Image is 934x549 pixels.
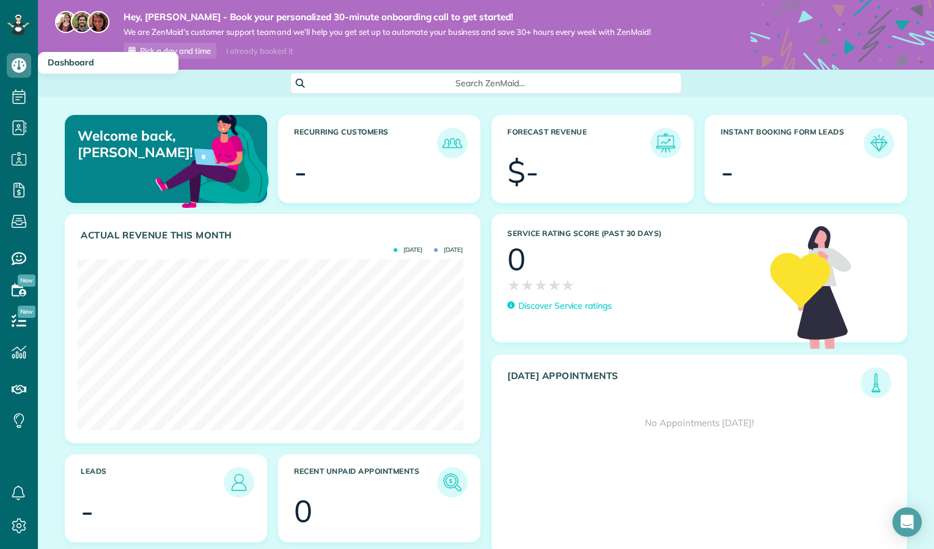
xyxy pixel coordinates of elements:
span: ★ [561,274,575,296]
h3: Leads [81,467,224,498]
span: [DATE] [394,247,422,253]
span: ★ [521,274,534,296]
div: - [81,496,94,526]
img: jorge-587dff0eeaa6aab1f244e6dc62b8924c3b6ad411094392a53c71c6c4a576187d.jpg [71,11,93,33]
div: $- [507,157,539,187]
div: No Appointments [DATE]! [492,398,906,448]
div: 0 [507,244,526,274]
img: maria-72a9807cf96188c08ef61303f053569d2e2a8a1cde33d635c8a3ac13582a053d.jpg [55,11,77,33]
a: Pick a day and time [123,43,216,59]
span: New [18,306,35,318]
img: icon_recurring_customers-cf858462ba22bcd05b5a5880d41d6543d210077de5bb9ebc9590e49fd87d84ed.png [440,131,465,155]
img: icon_form_leads-04211a6a04a5b2264e4ee56bc0799ec3eb69b7e499cbb523a139df1d13a81ae0.png [867,131,891,155]
span: New [18,274,35,287]
span: We are ZenMaid’s customer support team and we’ll help you get set up to automate your business an... [123,27,651,37]
h3: Recent unpaid appointments [294,467,437,498]
h3: Recurring Customers [294,128,437,158]
p: Welcome back, [PERSON_NAME]! [78,128,201,160]
h3: Forecast Revenue [507,128,650,158]
h3: [DATE] Appointments [507,370,861,398]
a: Discover Service ratings [507,300,612,312]
span: ★ [548,274,561,296]
div: 0 [294,496,312,526]
p: Discover Service ratings [518,300,612,312]
strong: Hey, [PERSON_NAME] - Book your personalized 30-minute onboarding call to get started! [123,11,651,23]
div: - [294,157,307,187]
img: icon_unpaid_appointments-47b8ce3997adf2238b356f14209ab4cced10bd1f174958f3ca8f1d0dd7fffeee.png [440,470,465,495]
img: icon_forecast_revenue-8c13a41c7ed35a8dcfafea3cbb826a0462acb37728057bba2d056411b612bbbe.png [653,131,678,155]
span: Dashboard [48,57,94,68]
img: icon_leads-1bed01f49abd5b7fead27621c3d59655bb73ed531f8eeb49469d10e621d6b896.png [227,470,251,495]
h3: Instant Booking Form Leads [721,128,864,158]
span: ★ [507,274,521,296]
span: [DATE] [434,247,463,253]
h3: Service Rating score (past 30 days) [507,229,758,238]
span: Pick a day and time [140,46,211,56]
img: dashboard_welcome-42a62b7d889689a78055ac9021e634bf52bae3f8056760290aed330b23ab8690.png [153,101,271,219]
div: - [721,157,734,187]
span: ★ [534,274,548,296]
div: Open Intercom Messenger [892,507,922,537]
div: I already booked it [219,43,300,59]
img: icon_todays_appointments-901f7ab196bb0bea1936b74009e4eb5ffbc2d2711fa7634e0d609ed5ef32b18b.png [864,370,888,395]
h3: Actual Revenue this month [81,230,468,241]
img: michelle-19f622bdf1676172e81f8f8fba1fb50e276960ebfe0243fe18214015130c80e4.jpg [87,11,109,33]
